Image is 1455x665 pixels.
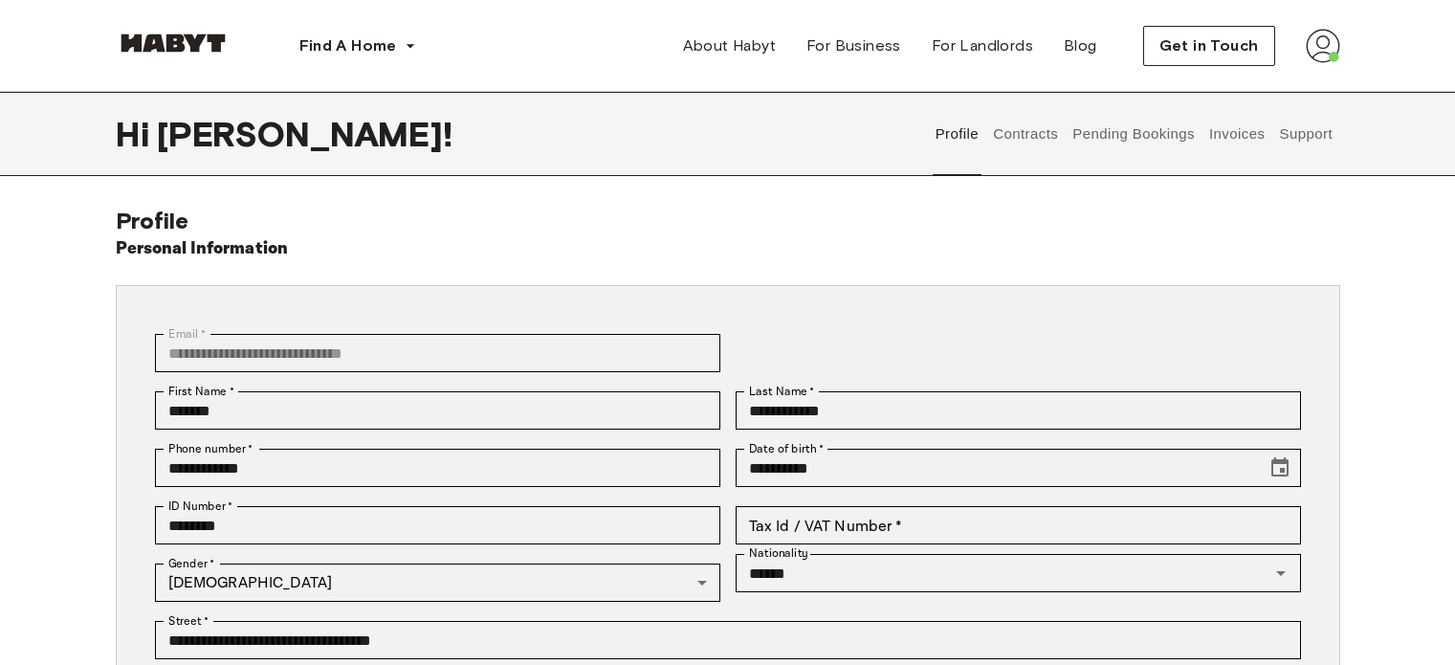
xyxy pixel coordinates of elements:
label: Gender [168,555,214,572]
span: Hi [116,114,157,154]
div: [DEMOGRAPHIC_DATA] [155,564,720,602]
span: For Landlords [932,34,1033,57]
span: About Habyt [683,34,776,57]
label: Phone number [168,440,254,457]
a: About Habyt [668,27,791,65]
span: Get in Touch [1159,34,1259,57]
label: Nationality [749,545,808,562]
button: Open [1268,560,1294,587]
img: Habyt [116,33,231,53]
button: Profile [933,92,981,176]
label: First Name [168,383,234,400]
button: Pending Bookings [1070,92,1198,176]
label: ID Number [168,498,232,515]
div: You can't change your email address at the moment. Please reach out to customer support in case y... [155,334,720,372]
label: Street [168,612,209,630]
img: avatar [1306,29,1340,63]
button: Choose date, selected date is Jun 10, 1981 [1261,449,1299,487]
span: Find A Home [299,34,397,57]
label: Date of birth [749,440,824,457]
a: For Business [791,27,916,65]
h6: Personal Information [116,235,289,262]
button: Contracts [991,92,1061,176]
button: Find A Home [284,27,431,65]
a: For Landlords [916,27,1048,65]
span: Blog [1064,34,1097,57]
span: For Business [806,34,901,57]
button: Invoices [1206,92,1267,176]
span: Profile [116,207,189,234]
a: Blog [1048,27,1113,65]
span: [PERSON_NAME] ! [157,114,452,154]
div: user profile tabs [928,92,1339,176]
label: Last Name [749,383,815,400]
button: Get in Touch [1143,26,1275,66]
label: Email [168,325,206,343]
button: Support [1277,92,1335,176]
